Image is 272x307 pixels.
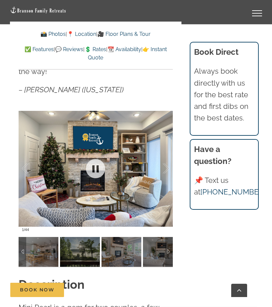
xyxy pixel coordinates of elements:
h3: Book Direct [194,46,254,58]
h3: Have a question? [194,143,254,167]
p: 📌 Text us at [194,175,254,198]
a: [PHONE_NUMBER] [200,188,265,196]
p: | | | | [19,45,173,62]
em: – [PERSON_NAME] ([US_STATE]) [19,85,124,94]
a: 🎥 Floor Plans & Tour [98,31,151,37]
img: Branson Family Retreats Logo [10,6,66,14]
span: Book Now [20,287,54,293]
a: 👉 Instant Quote [88,46,167,61]
img: Blue-Pearl-lakefront-vacation-rental-home-fog-2-scaled.jpg-nggid041574-ngg0dyn-120x90-00f0w010c01... [60,237,100,267]
img: Blue-Pearl-vacation-home-rental-Lake-Taneycomo-2049-scaled.jpg-nggid041600-ngg0dyn-120x90-00f0w01... [102,237,141,267]
a: 💲 Rates [85,46,106,52]
a: 📍 Location [67,31,96,37]
a: 💬 Reviews [55,46,83,52]
a: ✅ Features [25,46,54,52]
strong: Description [19,277,85,291]
a: Toggle Menu [244,10,270,16]
a: 📸 Photos [40,31,66,37]
img: Blue-Pearl-vacation-home-rental-Lake-Taneycomo-2047-scaled.jpg-nggid041599-ngg0dyn-120x90-00f0w01... [143,237,183,267]
a: 📆 Availability [107,46,141,52]
a: Book Now [10,283,64,297]
p: Always book directly with us for the best rate and first dibs on the best dates. [194,65,254,124]
img: Blue-Pearl-vacation-home-rental-Lake-Taneycomo-2071-scaled.jpg-nggid041595-ngg0dyn-120x90-00f0w01... [19,237,58,267]
p: | | [19,30,173,38]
